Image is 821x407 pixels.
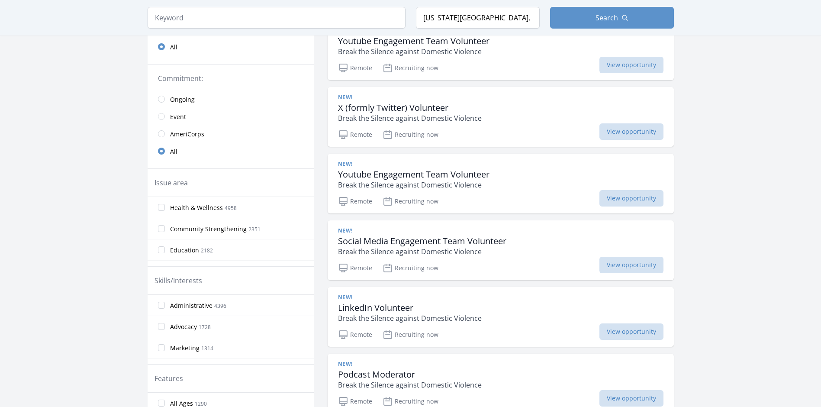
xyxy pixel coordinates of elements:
[338,396,372,407] p: Remote
[416,7,540,29] input: Location
[338,369,482,380] h3: Podcast Moderator
[214,302,226,310] span: 4396
[201,247,213,254] span: 2182
[338,180,489,190] p: Break the Silence against Domestic Violence
[338,361,353,368] span: New!
[596,13,618,23] span: Search
[170,203,223,212] span: Health & Wellness
[338,169,489,180] h3: Youtube Engagement Team Volunteer
[328,87,674,147] a: New! X (formly Twitter) Volunteer Break the Silence against Domestic Violence Remote Recruiting n...
[338,294,353,301] span: New!
[158,225,165,232] input: Community Strengthening 2351
[148,7,406,29] input: Keyword
[338,329,372,340] p: Remote
[158,400,165,407] input: All Ages 1290
[338,313,482,323] p: Break the Silence against Domestic Violence
[158,302,165,309] input: Administrative 4396
[338,196,372,207] p: Remote
[338,246,506,257] p: Break the Silence against Domestic Violence
[148,142,314,160] a: All
[338,236,506,246] h3: Social Media Engagement Team Volunteer
[170,323,197,331] span: Advocacy
[170,43,177,52] span: All
[170,95,195,104] span: Ongoing
[599,57,663,73] span: View opportunity
[383,196,438,207] p: Recruiting now
[170,301,212,310] span: Administrative
[199,323,211,331] span: 1728
[383,263,438,273] p: Recruiting now
[148,38,314,55] a: All
[338,161,353,168] span: New!
[158,204,165,211] input: Health & Wellness 4958
[338,103,482,113] h3: X (formly Twitter) Volunteer
[170,246,199,255] span: Education
[383,396,438,407] p: Recruiting now
[328,20,674,80] a: New! Youtube Engagement Team Volunteer Break the Silence against Domestic Violence Remote Recruit...
[158,246,165,253] input: Education 2182
[158,344,165,351] input: Marketing 1314
[338,380,482,390] p: Break the Silence against Domestic Violence
[338,63,372,73] p: Remote
[148,108,314,125] a: Event
[338,46,489,57] p: Break the Silence against Domestic Violence
[155,178,188,188] legend: Issue area
[383,129,438,140] p: Recruiting now
[338,113,482,123] p: Break the Silence against Domestic Violence
[383,63,438,73] p: Recruiting now
[338,94,353,101] span: New!
[148,125,314,142] a: AmeriCorps
[599,323,663,340] span: View opportunity
[201,345,213,352] span: 1314
[155,373,183,384] legend: Features
[599,257,663,273] span: View opportunity
[328,287,674,347] a: New! LinkedIn Volunteer Break the Silence against Domestic Violence Remote Recruiting now View op...
[248,226,261,233] span: 2351
[148,90,314,108] a: Ongoing
[550,7,674,29] button: Search
[599,190,663,207] span: View opportunity
[170,344,200,352] span: Marketing
[338,303,482,313] h3: LinkedIn Volunteer
[599,123,663,140] span: View opportunity
[328,220,674,280] a: New! Social Media Engagement Team Volunteer Break the Silence against Domestic Violence Remote Re...
[225,204,237,212] span: 4958
[158,323,165,330] input: Advocacy 1728
[338,227,353,234] span: New!
[155,275,202,286] legend: Skills/Interests
[170,147,177,156] span: All
[383,329,438,340] p: Recruiting now
[328,154,674,213] a: New! Youtube Engagement Team Volunteer Break the Silence against Domestic Violence Remote Recruit...
[338,36,489,46] h3: Youtube Engagement Team Volunteer
[170,113,186,121] span: Event
[170,130,204,139] span: AmeriCorps
[158,73,303,84] legend: Commitment:
[170,225,247,233] span: Community Strengthening
[599,390,663,407] span: View opportunity
[338,263,372,273] p: Remote
[338,129,372,140] p: Remote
